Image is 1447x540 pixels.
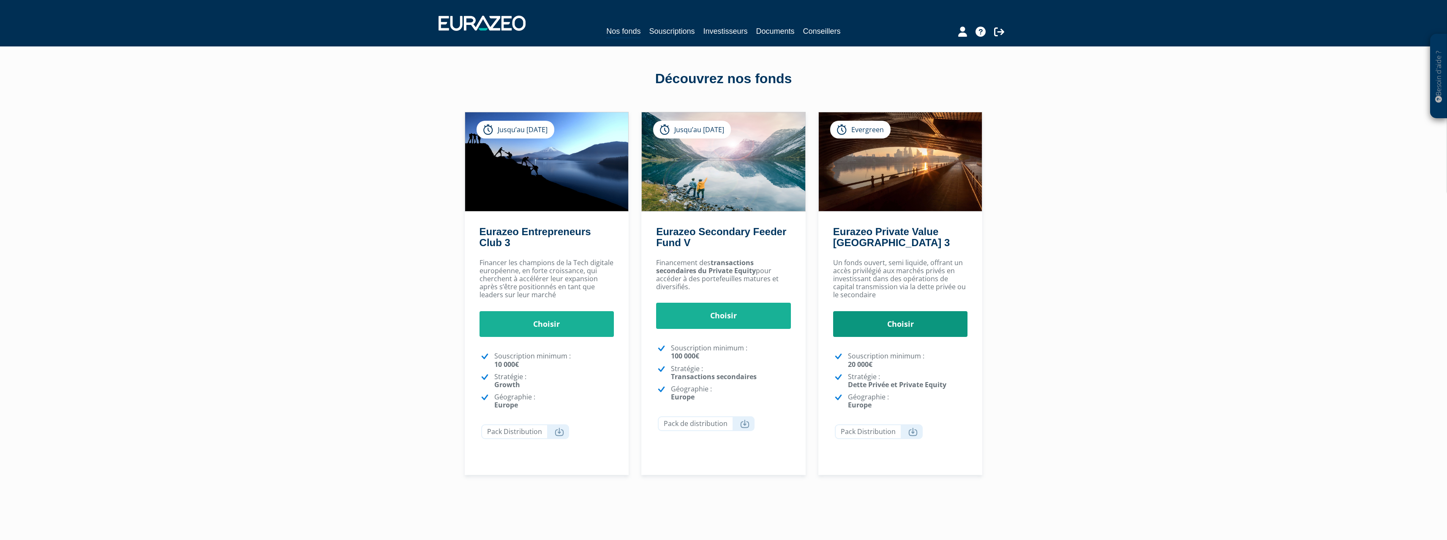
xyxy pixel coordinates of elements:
a: Choisir [656,303,791,329]
a: Eurazeo Secondary Feeder Fund V [656,226,786,248]
div: Découvrez nos fonds [483,69,965,89]
a: Pack Distribution [835,424,923,439]
a: Conseillers [803,25,841,37]
p: Souscription minimum : [671,344,791,360]
strong: 100 000€ [671,351,699,361]
a: Nos fonds [606,25,640,38]
strong: Growth [494,380,520,389]
p: Financement des pour accéder à des portefeuilles matures et diversifiés. [656,259,791,291]
p: Un fonds ouvert, semi liquide, offrant un accès privilégié aux marchés privés en investissant dan... [833,259,968,299]
a: Choisir [480,311,614,337]
p: Stratégie : [671,365,791,381]
p: Géographie : [494,393,614,409]
div: Jusqu’au [DATE] [477,121,554,138]
p: Financer les champions de la Tech digitale européenne, en forte croissance, qui cherchent à accél... [480,259,614,299]
strong: Transactions secondaires [671,372,757,381]
a: Souscriptions [649,25,695,37]
div: Jusqu’au [DATE] [653,121,731,138]
img: 1732889491-logotype_eurazeo_blanc_rvb.png [439,16,526,31]
p: Souscription minimum : [494,352,614,368]
p: Stratégie : [848,373,968,389]
strong: 20 000€ [848,360,872,369]
div: Evergreen [830,121,891,138]
strong: 10 000€ [494,360,519,369]
a: Eurazeo Private Value [GEOGRAPHIC_DATA] 3 [833,226,950,248]
p: Géographie : [848,393,968,409]
a: Investisseurs [703,25,747,37]
strong: Europe [848,400,872,410]
a: Documents [756,25,795,37]
p: Souscription minimum : [848,352,968,368]
strong: Europe [494,400,518,410]
a: Pack de distribution [658,416,755,431]
strong: Dette Privée et Private Equity [848,380,946,389]
strong: transactions secondaires du Private Equity [656,258,756,275]
a: Pack Distribution [481,424,569,439]
a: Eurazeo Entrepreneurs Club 3 [480,226,591,248]
strong: Europe [671,392,695,402]
a: Choisir [833,311,968,337]
img: Eurazeo Private Value Europe 3 [819,112,982,211]
img: Eurazeo Secondary Feeder Fund V [642,112,805,211]
img: Eurazeo Entrepreneurs Club 3 [465,112,629,211]
p: Stratégie : [494,373,614,389]
p: Besoin d'aide ? [1434,38,1444,114]
p: Géographie : [671,385,791,401]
